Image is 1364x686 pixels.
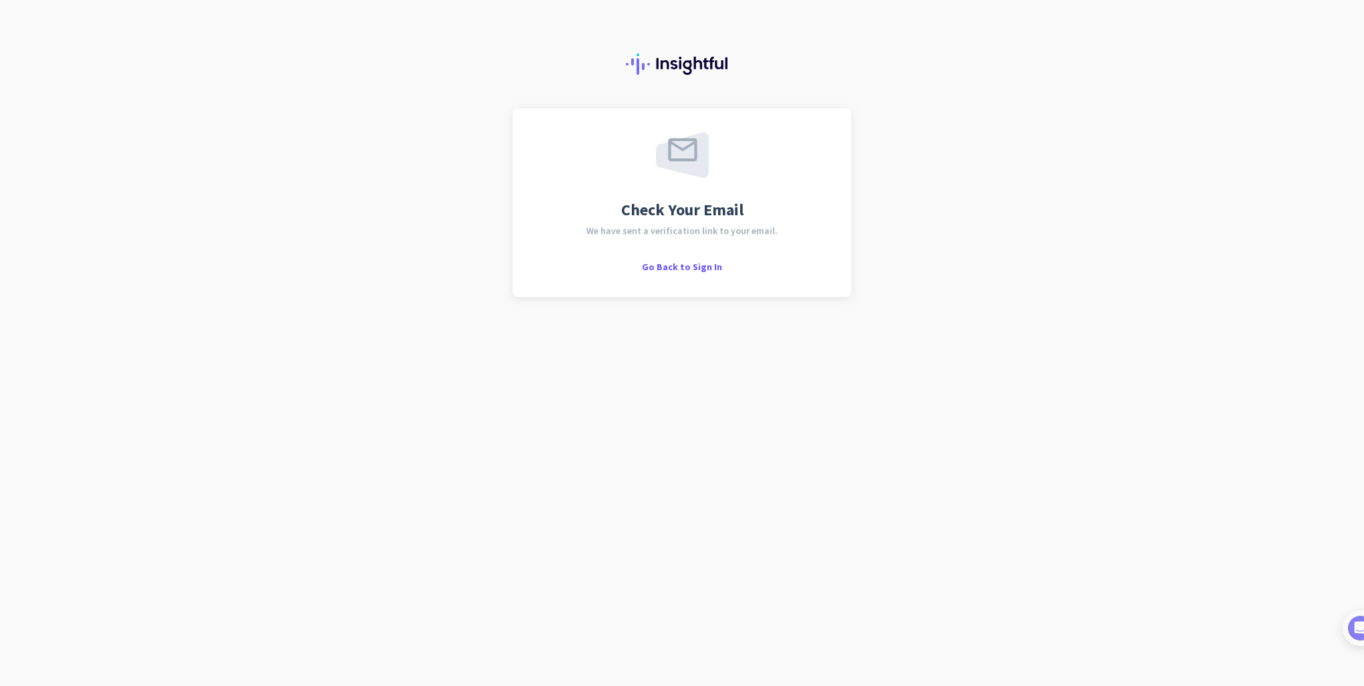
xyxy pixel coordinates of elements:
span: We have sent a verification link to your email. [586,226,778,235]
img: Insightful [626,53,738,75]
span: Go Back to Sign In [642,261,722,273]
span: Check Your Email [621,202,744,218]
img: email-sent [656,132,709,178]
